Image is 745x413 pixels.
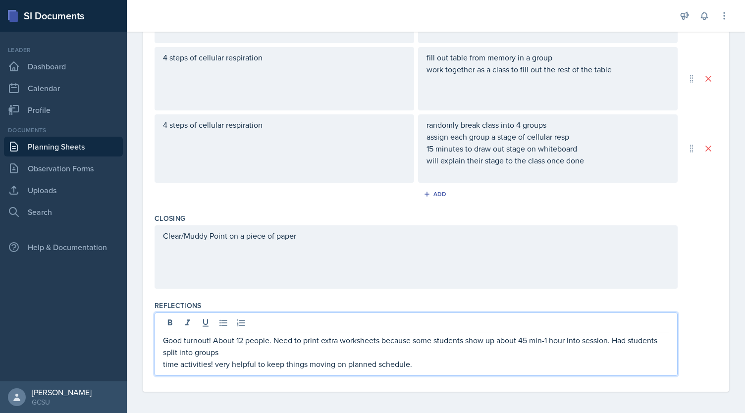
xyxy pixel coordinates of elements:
[426,119,669,131] p: randomly break class into 4 groups
[426,190,447,198] div: Add
[4,180,123,200] a: Uploads
[4,137,123,156] a: Planning Sheets
[426,143,669,155] p: 15 minutes to draw out stage on whiteboard
[163,230,669,242] p: Clear/Muddy Point on a piece of paper
[4,202,123,222] a: Search
[4,46,123,54] div: Leader
[32,387,92,397] div: [PERSON_NAME]
[4,78,123,98] a: Calendar
[163,119,406,131] p: 4 steps of cellular respiration
[420,187,452,202] button: Add
[426,131,669,143] p: assign each group a stage of cellular resp
[426,63,669,75] p: work together as a class to fill out the rest of the table
[426,155,669,166] p: will explain their stage to the class once done
[4,56,123,76] a: Dashboard
[4,158,123,178] a: Observation Forms
[4,100,123,120] a: Profile
[155,301,202,310] label: Reflections
[163,334,669,358] p: Good turnout! About 12 people. Need to print extra worksheets because some students show up about...
[163,52,406,63] p: 4 steps of cellular respiration
[4,126,123,135] div: Documents
[32,397,92,407] div: GCSU
[163,358,669,370] p: time activities! very helpful to keep things moving on planned schedule.
[155,213,185,223] label: Closing
[426,52,669,63] p: fill out table from memory in a group
[4,237,123,257] div: Help & Documentation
